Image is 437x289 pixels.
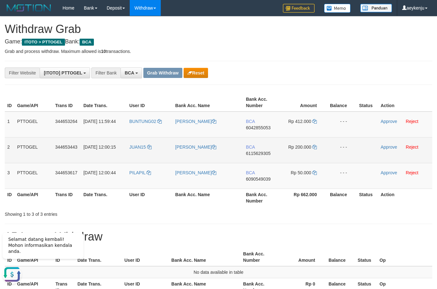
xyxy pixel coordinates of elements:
span: BUNTUNG02 [129,119,156,124]
td: - - - [326,163,356,189]
h4: Game: Bank: [5,39,432,45]
td: PTTOGEL [15,112,53,138]
a: Approve [381,119,397,124]
th: Action [378,189,432,207]
a: JUAN15 [129,144,152,150]
th: Bank Acc. Name [173,189,244,207]
th: Bank Acc. Number [241,248,279,266]
th: Bank Acc. Number [243,93,281,112]
button: Open LiveChat chat widget [3,38,22,57]
span: 344653443 [55,144,77,150]
span: Selamat datang kembali! Mohon informasikan kendala anda. [8,10,72,27]
td: PTTOGEL [15,163,53,189]
th: Balance [326,93,356,112]
span: Copy 6115629305 to clipboard [246,151,271,156]
img: MOTION_logo.png [5,3,53,13]
th: User ID [122,248,169,266]
span: [DATE] 12:00:15 [83,144,116,150]
th: Status [356,189,378,207]
div: Filter Bank [91,67,121,78]
img: Button%20Memo.svg [324,4,351,13]
td: - - - [326,112,356,138]
th: Op [377,248,432,266]
th: Game/API [15,189,53,207]
a: [PERSON_NAME] [175,144,216,150]
th: Amount [279,248,325,266]
div: Showing 1 to 3 of 3 entries [5,209,177,217]
th: Rp 662.000 [281,189,326,207]
td: 1 [5,112,15,138]
a: Approve [381,144,397,150]
th: Status [355,248,377,266]
a: Copy 200000 to clipboard [312,144,317,150]
span: Copy 6090549039 to clipboard [246,177,271,182]
th: Trans ID [53,189,81,207]
span: BCA [125,70,134,75]
span: 344653617 [55,170,77,175]
span: BCA [80,39,94,46]
img: Feedback.jpg [283,4,315,13]
th: User ID [127,189,173,207]
strong: 10 [101,49,106,54]
span: [ITOTO] PTTOGEL [44,70,82,75]
span: Copy 6042855053 to clipboard [246,125,271,130]
button: Grab Withdraw [143,68,182,78]
span: ITOTO > PTTOGEL [22,39,65,46]
span: [DATE] 11:59:44 [83,119,116,124]
th: Action [378,93,432,112]
th: Bank Acc. Name [169,248,240,266]
h1: 15 Latest Withdraw [5,230,432,243]
th: Date Trans. [81,93,127,112]
a: Approve [381,170,397,175]
button: Reset [184,68,208,78]
th: Balance [325,248,355,266]
th: Balance [326,189,356,207]
a: [PERSON_NAME] [175,119,216,124]
td: 3 [5,163,15,189]
a: Copy 50000 to clipboard [312,170,317,175]
span: BCA [246,119,255,124]
span: BCA [246,144,255,150]
span: JUAN15 [129,144,146,150]
a: Copy 412000 to clipboard [312,119,317,124]
span: [DATE] 12:00:44 [83,170,116,175]
th: Amount [281,93,326,112]
th: Bank Acc. Number [243,189,281,207]
th: Date Trans. [75,248,122,266]
th: Status [356,93,378,112]
th: Trans ID [53,93,81,112]
span: BCA [246,170,255,175]
td: - - - [326,137,356,163]
span: PILAPIL [129,170,146,175]
span: 344653264 [55,119,77,124]
div: Filter Website [5,67,40,78]
td: 2 [5,137,15,163]
a: BUNTUNG02 [129,119,162,124]
th: User ID [127,93,173,112]
button: BCA [121,67,142,78]
a: Reject [406,144,419,150]
td: No data available in table [5,266,432,278]
th: ID [5,189,15,207]
span: Rp 200.000 [288,144,311,150]
a: Reject [406,119,419,124]
a: [PERSON_NAME] [175,170,216,175]
span: Rp 412.000 [288,119,311,124]
button: [ITOTO] PTTOGEL [40,67,90,78]
img: panduan.png [360,4,392,12]
th: Date Trans. [81,189,127,207]
td: PTTOGEL [15,137,53,163]
a: PILAPIL [129,170,151,175]
th: Bank Acc. Name [173,93,244,112]
th: Game/API [15,93,53,112]
p: Grab and process withdraw. Maximum allowed is transactions. [5,48,432,55]
span: Rp 50.000 [291,170,311,175]
h1: Withdraw Grab [5,23,432,35]
th: ID [5,93,15,112]
a: Reject [406,170,419,175]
